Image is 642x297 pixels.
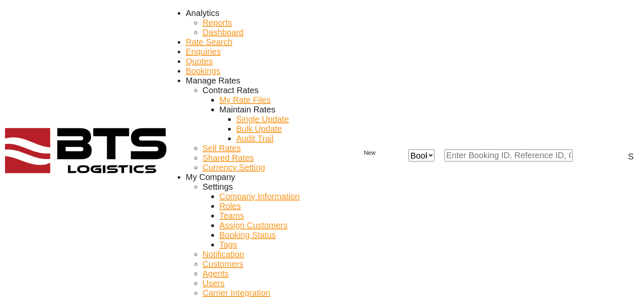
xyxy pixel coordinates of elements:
[219,95,271,105] a: My Rate Files
[354,149,386,156] span: New
[398,150,408,160] md-icon: icon-close
[186,37,232,47] a: Rate Search
[186,57,213,66] a: Quotes
[583,151,593,161] div: icon-magnify
[203,269,229,278] span: Agents
[219,192,300,201] span: Company Information
[350,145,390,162] button: icon-plus 400-fgNewicon-chevron-down
[219,211,244,220] span: Teams
[219,201,241,211] a: Roles
[203,279,224,288] span: Users
[236,134,274,143] a: Audit Trail
[219,240,237,250] a: Tags
[203,163,265,172] span: Currency Setting
[203,143,241,153] a: Sell Rates
[203,86,258,95] span: Contract Rates
[203,279,224,288] a: Users
[186,76,240,85] span: Manage Rates
[219,240,237,249] span: Tags
[236,115,289,124] a: Single Update
[219,221,287,230] a: Assign Customers
[628,152,634,162] div: S
[376,148,386,158] md-icon: icon-chevron-down
[186,76,240,86] div: Manage Rates
[186,66,220,76] a: Bookings
[203,250,244,259] a: Notification
[203,28,244,37] a: Dashboard
[203,259,243,269] a: Customers
[573,149,583,162] span: icon-magnify
[219,211,244,221] a: Teams
[236,134,274,143] span: Audit Trail
[186,47,221,56] span: Enquiries
[219,105,275,114] span: Maintain Rates
[203,182,233,191] span: Settings
[601,151,611,162] span: Help
[186,8,219,18] span: Analytics
[573,151,583,161] md-icon: icon-magnify
[219,105,275,115] div: Maintain Rates
[203,163,265,172] a: Currency Setting
[203,18,232,27] span: Reports
[445,149,573,162] input: Enter Booking ID, Reference ID, Order ID
[236,124,282,134] a: Bulk Update
[186,47,221,57] a: Enquiries
[203,269,229,279] a: Agents
[219,221,287,230] span: Assign Customers
[354,148,364,158] md-icon: icon-plus 400-fg
[219,230,276,240] a: Booking Status
[186,172,235,182] span: My Company
[434,151,445,161] md-icon: icon-chevron-down
[203,18,232,28] a: Reports
[219,192,300,201] a: Company Information
[203,250,244,259] span: Notification
[398,149,408,162] span: icon-close
[203,153,254,163] a: Shared Rates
